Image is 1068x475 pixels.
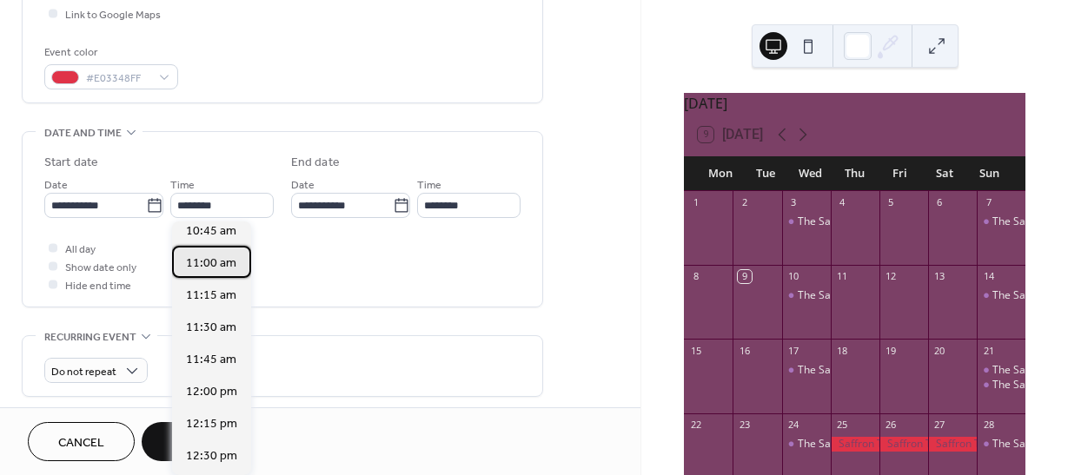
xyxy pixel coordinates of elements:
[836,196,849,209] div: 4
[44,328,136,346] span: Recurring event
[738,344,751,357] div: 16
[689,196,702,209] div: 1
[885,196,898,209] div: 5
[922,156,967,191] div: Sat
[836,270,849,283] div: 11
[787,270,800,283] div: 10
[689,419,702,432] div: 22
[933,270,946,283] div: 13
[782,437,831,452] div: The Saffron Potting Shed Open
[86,69,150,88] span: #E03348FF
[65,6,161,24] span: Link to Google Maps
[933,419,946,432] div: 27
[977,437,1025,452] div: The Saffron Potting Shed Open
[836,344,849,357] div: 18
[982,196,995,209] div: 7
[787,344,800,357] div: 17
[877,156,922,191] div: Fri
[186,351,236,369] span: 11:45 am
[186,287,236,305] span: 11:15 am
[743,156,788,191] div: Tue
[684,93,1025,114] div: [DATE]
[879,437,928,452] div: Saffron Tour Booked
[928,437,977,452] div: Saffron Tour Booked
[885,344,898,357] div: 19
[58,434,104,452] span: Cancel
[51,362,116,382] span: Do not repeat
[44,43,175,62] div: Event color
[798,437,946,452] div: The Saffron Potting Shed Open
[738,270,751,283] div: 9
[833,156,878,191] div: Thu
[933,196,946,209] div: 6
[698,156,743,191] div: Mon
[782,363,831,378] div: The Saffron Potting Shed Open
[782,214,831,229] div: The Saffron Potting Shed Open
[186,319,236,337] span: 11:30 am
[170,176,195,195] span: Time
[798,288,946,303] div: The Saffron Potting Shed Open
[798,214,946,229] div: The Saffron Potting Shed Open
[291,176,315,195] span: Date
[831,437,879,452] div: Saffron Tour Booked
[142,422,231,461] button: Save
[977,378,1025,393] div: The Saffron Potting Shed Open
[738,196,751,209] div: 2
[787,419,800,432] div: 24
[186,415,237,433] span: 12:15 pm
[44,154,98,172] div: Start date
[977,288,1025,303] div: The Saffron Potting Shed Open
[65,241,96,259] span: All day
[782,288,831,303] div: The Saffron Potting Shed Open
[738,419,751,432] div: 23
[291,154,340,172] div: End date
[44,176,68,195] span: Date
[186,222,236,241] span: 10:45 am
[65,277,131,295] span: Hide end time
[966,156,1012,191] div: Sun
[798,363,946,378] div: The Saffron Potting Shed Open
[689,344,702,357] div: 15
[982,344,995,357] div: 21
[885,419,898,432] div: 26
[65,259,136,277] span: Show date only
[982,419,995,432] div: 28
[186,254,236,273] span: 11:00 am
[977,214,1025,229] div: The Saffron Potting Shed Open
[44,124,122,142] span: Date and time
[28,422,135,461] button: Cancel
[186,447,237,465] span: 12:30 pm
[933,344,946,357] div: 20
[836,419,849,432] div: 25
[977,363,1025,378] div: The Saffron Potting Shed Open
[982,270,995,283] div: 14
[885,270,898,283] div: 12
[186,383,237,401] span: 12:00 pm
[787,196,800,209] div: 3
[417,176,441,195] span: Time
[787,156,833,191] div: Wed
[689,270,702,283] div: 8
